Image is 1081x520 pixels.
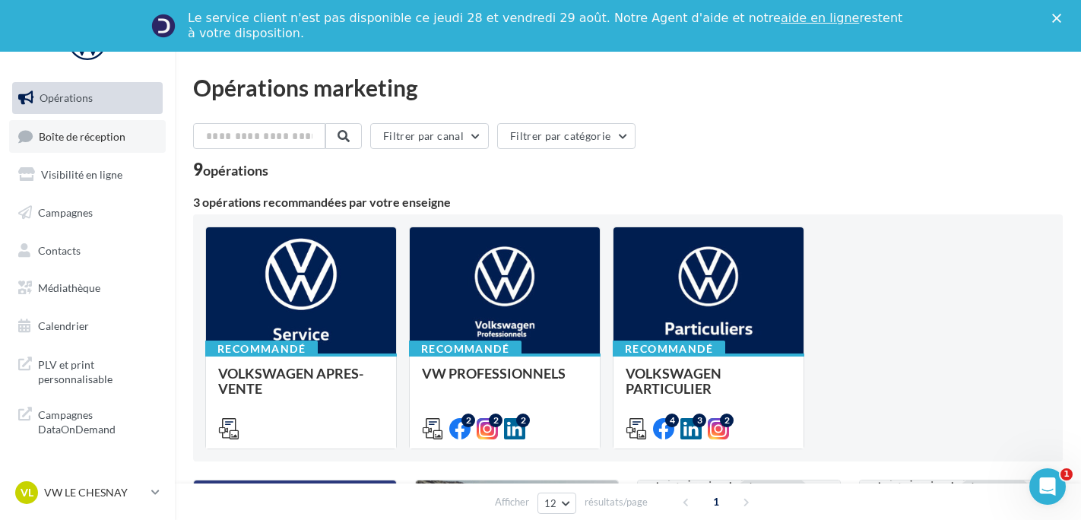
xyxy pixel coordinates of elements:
[44,485,145,500] p: VW LE CHESNAY
[1029,468,1066,505] iframe: Intercom live chat
[489,414,502,427] div: 2
[12,478,163,507] a: VL VW LE CHESNAY
[9,398,166,443] a: Campagnes DataOnDemand
[537,493,576,514] button: 12
[193,76,1063,99] div: Opérations marketing
[205,341,318,357] div: Recommandé
[613,341,725,357] div: Recommandé
[544,497,557,509] span: 12
[461,414,475,427] div: 2
[9,82,166,114] a: Opérations
[41,168,122,181] span: Visibilité en ligne
[9,310,166,342] a: Calendrier
[781,11,859,25] a: aide en ligne
[370,123,489,149] button: Filtrer par canal
[38,319,89,332] span: Calendrier
[193,196,1063,208] div: 3 opérations recommandées par votre enseigne
[585,495,648,509] span: résultats/page
[218,365,363,397] span: VOLKSWAGEN APRES-VENTE
[1052,14,1067,23] div: Fermer
[9,348,166,393] a: PLV et print personnalisable
[38,404,157,437] span: Campagnes DataOnDemand
[665,414,679,427] div: 4
[409,341,521,357] div: Recommandé
[193,161,268,178] div: 9
[40,91,93,104] span: Opérations
[516,414,530,427] div: 2
[9,159,166,191] a: Visibilité en ligne
[1060,468,1073,480] span: 1
[495,495,529,509] span: Afficher
[38,354,157,387] span: PLV et print personnalisable
[422,365,566,382] span: VW PROFESSIONNELS
[704,490,728,514] span: 1
[38,206,93,219] span: Campagnes
[720,414,734,427] div: 2
[151,14,176,38] img: Profile image for Service-Client
[626,365,721,397] span: VOLKSWAGEN PARTICULIER
[693,414,706,427] div: 3
[188,11,905,41] div: Le service client n'est pas disponible ce jeudi 28 et vendredi 29 août. Notre Agent d'aide et not...
[39,129,125,142] span: Boîte de réception
[38,243,81,256] span: Contacts
[9,197,166,229] a: Campagnes
[9,272,166,304] a: Médiathèque
[497,123,636,149] button: Filtrer par catégorie
[9,120,166,153] a: Boîte de réception
[21,485,33,500] span: VL
[38,281,100,294] span: Médiathèque
[9,235,166,267] a: Contacts
[203,163,268,177] div: opérations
